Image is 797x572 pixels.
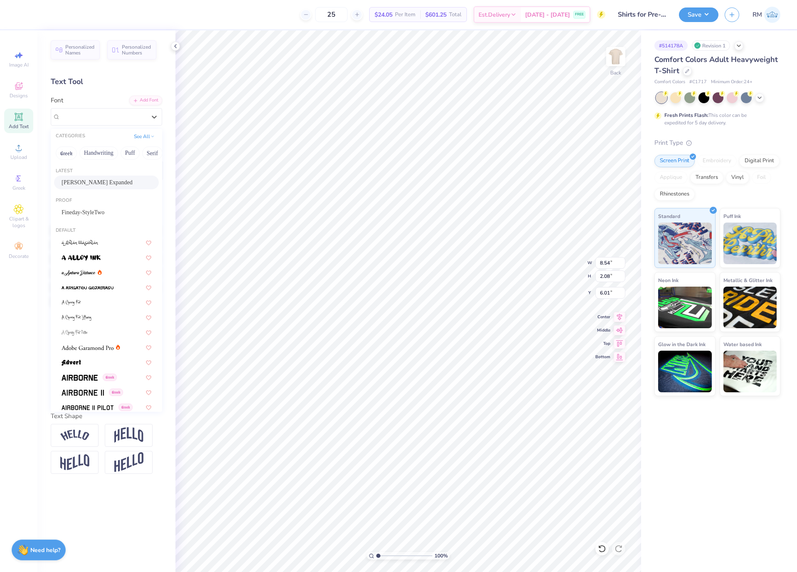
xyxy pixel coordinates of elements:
[449,10,461,19] span: Total
[425,10,447,19] span: $601.25
[60,454,89,470] img: Flag
[10,154,27,161] span: Upload
[658,340,706,349] span: Glow in the Dark Ink
[129,96,162,105] div: Add Font
[612,6,673,23] input: Untitled Design
[595,354,610,360] span: Bottom
[62,208,104,217] span: Fineday-StyleTwo
[142,146,163,160] button: Serif
[595,314,610,320] span: Center
[658,351,712,392] img: Glow in the Dark Ink
[697,155,737,167] div: Embroidery
[395,10,415,19] span: Per Item
[434,552,448,560] span: 100 %
[51,197,162,204] div: Proof
[739,155,780,167] div: Digital Print
[726,171,749,184] div: Vinyl
[753,7,780,23] a: RM
[30,546,60,554] strong: Need help?
[79,146,118,160] button: Handwriting
[62,315,91,321] img: A Charming Font Leftleaning
[658,212,680,220] span: Standard
[610,69,621,77] div: Back
[654,155,695,167] div: Screen Print
[658,287,712,328] img: Neon Ink
[109,389,123,396] span: Greek
[114,452,143,473] img: Rise
[62,285,114,291] img: a Arigatou Gozaimasu
[62,255,101,261] img: a Alloy Ink
[103,374,117,381] span: Greek
[575,12,584,17] span: FREE
[62,345,114,351] img: Adobe Garamond Pro
[654,138,780,148] div: Print Type
[51,227,162,234] div: Default
[4,215,33,229] span: Clipart & logos
[595,341,610,347] span: Top
[711,79,753,86] span: Minimum Order: 24 +
[654,40,688,51] div: # 514178A
[62,300,81,306] img: A Charming Font
[753,10,762,20] span: RM
[51,168,162,175] div: Latest
[12,185,25,191] span: Greek
[723,223,777,264] img: Puff Ink
[723,276,772,285] span: Metallic & Glitter Ink
[658,223,712,264] img: Standard
[51,411,162,421] div: Text Shape
[689,79,707,86] span: # C1717
[654,54,778,76] span: Comfort Colors Adult Heavyweight T-Shirt
[723,212,741,220] span: Puff Ink
[723,351,777,392] img: Water based Ink
[62,390,104,396] img: Airborne II
[65,44,95,56] span: Personalized Names
[654,79,685,86] span: Comfort Colors
[315,7,348,22] input: – –
[118,404,133,411] span: Greek
[723,287,777,328] img: Metallic & Glitter Ink
[62,360,81,366] img: Advert
[9,123,29,130] span: Add Text
[62,270,96,276] img: a Antara Distance
[114,427,143,443] img: Arch
[692,40,730,51] div: Revision 1
[62,330,87,336] img: A Charming Font Outline
[752,171,771,184] div: Foil
[9,253,29,260] span: Decorate
[664,112,708,119] strong: Fresh Prints Flash:
[56,133,85,140] div: CATEGORIES
[764,7,780,23] img: Ronald Manipon
[9,62,29,68] span: Image AI
[51,96,63,105] label: Font
[654,171,688,184] div: Applique
[62,240,99,246] img: a Ahlan Wasahlan
[525,10,570,19] span: [DATE] - [DATE]
[51,76,162,87] div: Text Tool
[131,132,157,141] button: See All
[664,111,767,126] div: This color can be expedited for 5 day delivery.
[121,146,140,160] button: Puff
[122,44,151,56] span: Personalized Numbers
[479,10,510,19] span: Est. Delivery
[62,178,133,187] span: [PERSON_NAME] Expanded
[723,340,762,349] span: Water based Ink
[654,188,695,201] div: Rhinestones
[60,430,89,441] img: Arc
[595,327,610,333] span: Middle
[62,375,98,381] img: Airborne
[679,7,718,22] button: Save
[690,171,723,184] div: Transfers
[56,146,77,160] button: Greek
[658,276,679,285] span: Neon Ink
[607,48,624,65] img: Back
[375,10,392,19] span: $24.05
[10,92,28,99] span: Designs
[62,405,114,411] img: Airborne II Pilot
